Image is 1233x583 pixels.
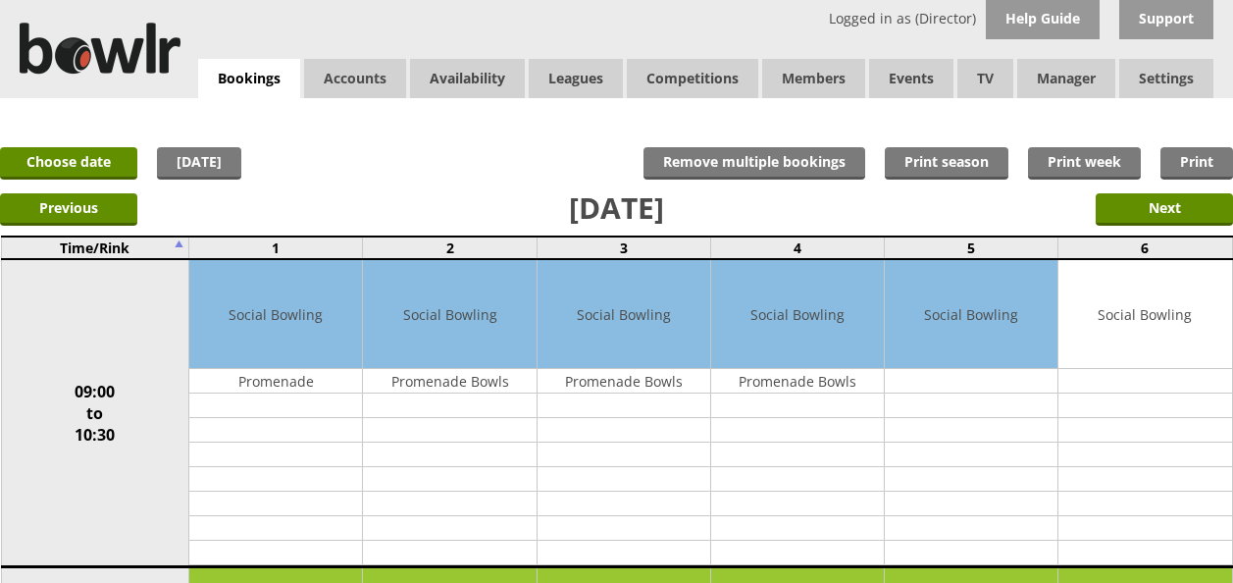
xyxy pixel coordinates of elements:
td: Social Bowling [885,260,1057,369]
a: Print [1160,147,1233,180]
td: Promenade Bowls [363,369,536,394]
td: Social Bowling [538,260,710,369]
td: Social Bowling [189,260,362,369]
td: Social Bowling [711,260,884,369]
td: 6 [1058,237,1232,259]
input: Remove multiple bookings [643,147,865,180]
td: Promenade Bowls [538,369,710,394]
td: Promenade Bowls [711,369,884,394]
td: 5 [885,237,1058,259]
a: Availability [410,59,525,98]
span: TV [957,59,1013,98]
span: Manager [1017,59,1115,98]
a: Competitions [627,59,758,98]
td: Social Bowling [363,260,536,369]
a: Print season [885,147,1008,180]
td: Time/Rink [1,237,189,259]
a: Events [869,59,953,98]
td: 3 [537,237,710,259]
a: Bookings [198,59,300,99]
input: Next [1096,193,1233,226]
td: Promenade [189,369,362,394]
td: 1 [189,237,363,259]
span: Accounts [304,59,406,98]
a: Print week [1028,147,1141,180]
td: 09:00 to 10:30 [1,259,189,567]
span: Members [762,59,865,98]
td: Social Bowling [1058,260,1231,369]
a: [DATE] [157,147,241,180]
td: 2 [363,237,537,259]
td: 4 [710,237,884,259]
a: Leagues [529,59,623,98]
span: Settings [1119,59,1213,98]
